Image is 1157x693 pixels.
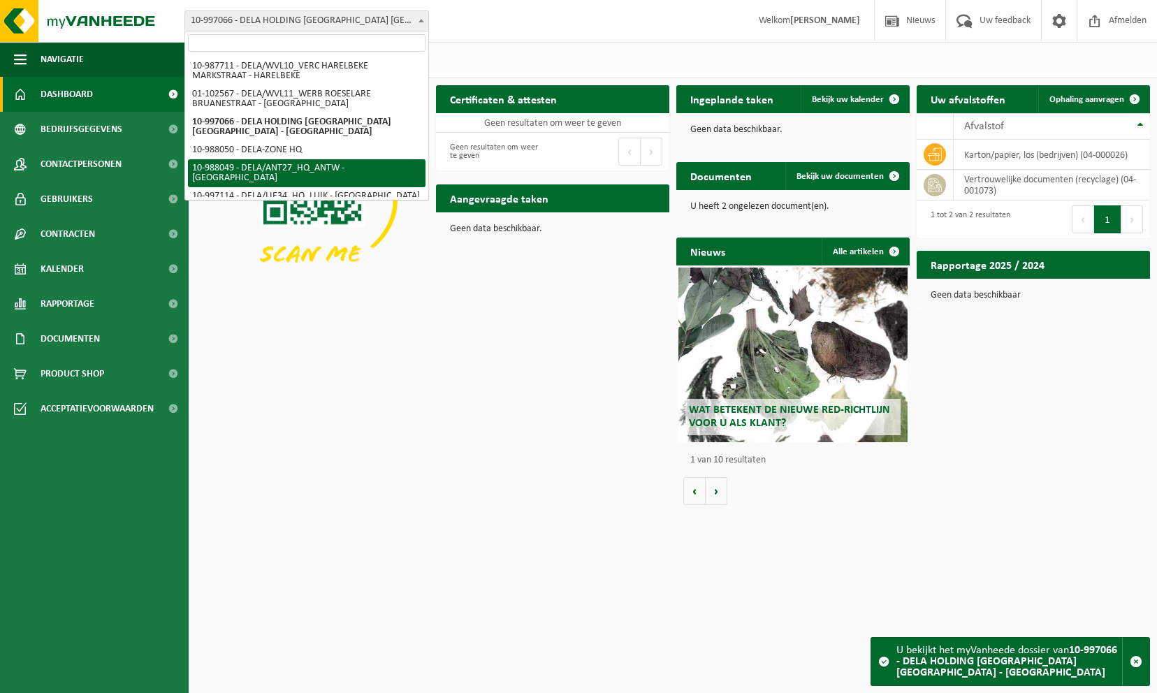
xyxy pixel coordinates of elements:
[690,125,896,135] p: Geen data beschikbaar.
[618,138,641,166] button: Previous
[196,113,429,289] img: Download de VHEPlus App
[188,85,425,113] li: 01-102567 - DELA/WVL11_WERB ROESELARE BRUANESTRAAT - [GEOGRAPHIC_DATA]
[1121,205,1143,233] button: Next
[690,455,903,465] p: 1 van 10 resultaten
[790,15,860,26] strong: [PERSON_NAME]
[436,184,562,212] h2: Aangevraagde taken
[41,182,93,217] span: Gebruikers
[1046,278,1149,306] a: Bekijk rapportage
[917,251,1058,278] h2: Rapportage 2025 / 2024
[683,477,706,505] button: Vorige
[678,268,907,442] a: Wat betekent de nieuwe RED-richtlijn voor u als klant?
[896,645,1117,678] strong: 10-997066 - DELA HOLDING [GEOGRAPHIC_DATA] [GEOGRAPHIC_DATA] - [GEOGRAPHIC_DATA]
[184,10,429,31] span: 10-997066 - DELA HOLDING BELGIUM NV - ANTWERPEN
[188,187,425,205] li: 10-997114 - DELA/LIE34_HQ_LUIK - [GEOGRAPHIC_DATA]
[41,112,122,147] span: Bedrijfsgegevens
[41,391,154,426] span: Acceptatievoorwaarden
[188,141,425,159] li: 10-988050 - DELA-ZONE HQ
[41,321,100,356] span: Documenten
[188,57,425,85] li: 10-987711 - DELA/WVL10_VERC HARELBEKE MARKSTRAAT - HARELBEKE
[188,159,425,187] li: 10-988049 - DELA/ANT27_HQ_ANTW - [GEOGRAPHIC_DATA]
[924,204,1010,235] div: 1 tot 2 van 2 resultaten
[41,251,84,286] span: Kalender
[706,477,727,505] button: Volgende
[41,77,93,112] span: Dashboard
[185,11,428,31] span: 10-997066 - DELA HOLDING BELGIUM NV - ANTWERPEN
[689,404,890,429] span: Wat betekent de nieuwe RED-richtlijn voor u als klant?
[450,224,655,234] p: Geen data beschikbaar.
[443,136,546,167] div: Geen resultaten om weer te geven
[41,147,122,182] span: Contactpersonen
[801,85,908,113] a: Bekijk uw kalender
[796,172,884,181] span: Bekijk uw documenten
[917,85,1019,112] h2: Uw afvalstoffen
[1049,95,1124,104] span: Ophaling aanvragen
[41,356,104,391] span: Product Shop
[41,286,94,321] span: Rapportage
[641,138,662,166] button: Next
[785,162,908,190] a: Bekijk uw documenten
[822,238,908,265] a: Alle artikelen
[436,113,669,133] td: Geen resultaten om weer te geven
[954,170,1150,200] td: vertrouwelijke documenten (recyclage) (04-001073)
[964,121,1004,132] span: Afvalstof
[954,140,1150,170] td: karton/papier, los (bedrijven) (04-000026)
[676,238,739,265] h2: Nieuws
[41,42,84,77] span: Navigatie
[1038,85,1149,113] a: Ophaling aanvragen
[896,638,1122,685] div: U bekijkt het myVanheede dossier van
[931,291,1136,300] p: Geen data beschikbaar
[812,95,884,104] span: Bekijk uw kalender
[188,113,425,141] li: 10-997066 - DELA HOLDING [GEOGRAPHIC_DATA] [GEOGRAPHIC_DATA] - [GEOGRAPHIC_DATA]
[690,202,896,212] p: U heeft 2 ongelezen document(en).
[1094,205,1121,233] button: 1
[1072,205,1094,233] button: Previous
[676,162,766,189] h2: Documenten
[41,217,95,251] span: Contracten
[436,85,571,112] h2: Certificaten & attesten
[676,85,787,112] h2: Ingeplande taken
